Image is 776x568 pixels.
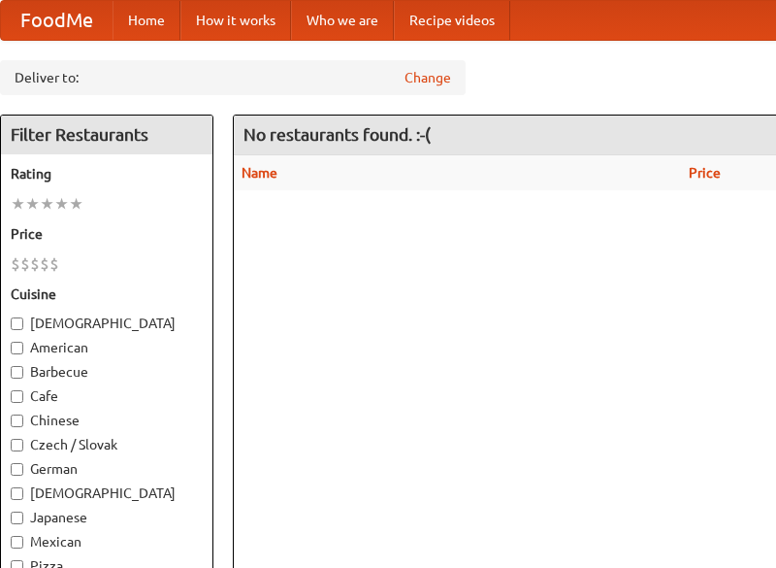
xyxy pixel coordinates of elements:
[11,536,23,549] input: Mexican
[291,1,394,40] a: Who we are
[11,362,203,382] label: Barbecue
[180,1,291,40] a: How it works
[11,508,203,527] label: Japanese
[11,435,203,454] label: Czech / Slovak
[40,253,49,275] li: $
[11,386,203,406] label: Cafe
[69,193,83,215] li: ★
[243,125,431,144] ng-pluralize: No restaurants found. :-(
[11,532,203,551] label: Mexican
[11,484,203,503] label: [DEMOGRAPHIC_DATA]
[394,1,510,40] a: Recipe videos
[11,284,203,304] h5: Cuisine
[11,512,23,524] input: Japanese
[20,253,30,275] li: $
[11,342,23,354] input: American
[11,314,203,333] label: [DEMOGRAPHIC_DATA]
[404,68,451,87] a: Change
[11,411,203,430] label: Chinese
[25,193,40,215] li: ★
[11,164,203,184] h5: Rating
[11,253,20,275] li: $
[11,487,23,500] input: [DEMOGRAPHIC_DATA]
[1,1,113,40] a: FoodMe
[113,1,180,40] a: Home
[11,317,23,330] input: [DEMOGRAPHIC_DATA]
[54,193,69,215] li: ★
[49,253,59,275] li: $
[1,116,212,154] h4: Filter Restaurants
[11,439,23,451] input: Czech / Slovak
[11,415,23,427] input: Chinese
[40,193,54,215] li: ★
[11,459,203,479] label: German
[11,338,203,357] label: American
[11,390,23,403] input: Cafe
[242,165,277,181] a: Name
[11,463,23,476] input: German
[689,165,721,181] a: Price
[11,224,203,244] h5: Price
[11,366,23,379] input: Barbecue
[11,193,25,215] li: ★
[30,253,40,275] li: $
